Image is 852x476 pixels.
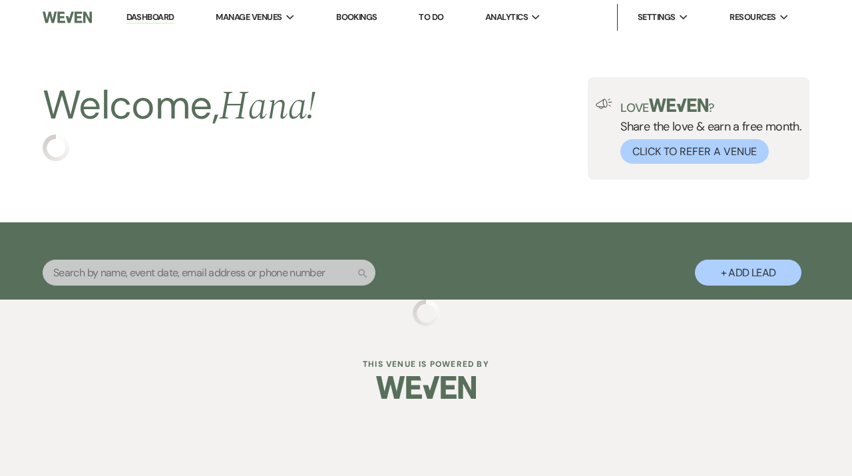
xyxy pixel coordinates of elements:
[336,11,377,23] a: Bookings
[413,300,439,326] img: loading spinner
[485,11,528,24] span: Analytics
[216,11,282,24] span: Manage Venues
[695,260,801,286] button: + Add Lead
[620,139,769,164] button: Click to Refer a Venue
[43,260,375,286] input: Search by name, event date, email address or phone number
[43,77,316,134] h2: Welcome,
[219,76,316,137] span: Hana !
[43,3,92,31] img: Weven Logo
[43,134,69,161] img: loading spinner
[730,11,775,24] span: Resources
[419,11,443,23] a: To Do
[596,99,612,109] img: loud-speaker-illustration.svg
[649,99,708,112] img: weven-logo-green.svg
[620,99,801,114] p: Love ?
[638,11,676,24] span: Settings
[612,99,801,164] div: Share the love & earn a free month.
[376,364,476,411] img: Weven Logo
[126,11,174,24] a: Dashboard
